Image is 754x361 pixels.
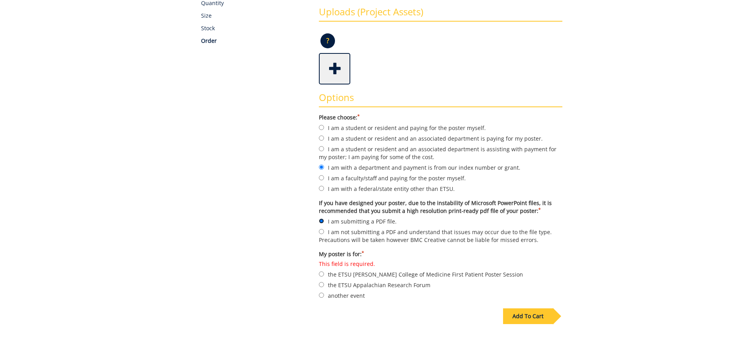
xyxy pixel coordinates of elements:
[319,125,324,130] input: I am a student or resident and paying for the poster myself.
[319,146,324,151] input: I am a student or resident and an associated department is assisting with payment for my poster; ...
[319,199,562,215] label: If you have designed your poster, due to the instability of Microsoft PowerPoint files, it is rec...
[319,217,562,225] label: I am submitting a PDF file.
[319,280,562,289] label: the ETSU Appalachian Research Forum
[201,12,307,20] p: Size
[319,114,562,121] label: Please choose:
[319,291,562,300] label: another event
[319,218,324,224] input: I am submitting a PDF file.
[201,24,307,32] p: Stock
[319,92,562,107] h3: Options
[319,165,324,170] input: I am with a department and payment is from our index number or grant.
[319,123,562,132] label: I am a student or resident and paying for the poster myself.
[319,250,562,258] label: My poster is for:
[319,293,324,298] input: another event
[319,174,562,182] label: I am a faculty/staff and paying for the poster myself.
[201,37,307,45] p: Order
[319,7,562,22] h3: Uploads (Project Assets)
[319,175,324,180] input: I am a faculty/staff and paying for the poster myself.
[319,227,562,244] label: I am not submitting a PDF and understand that issues may occur due to the file type. Precautions ...
[319,134,562,143] label: I am a student or resident and an associated department is paying for my poster.
[319,145,562,161] label: I am a student or resident and an associated department is assisting with payment for my poster; ...
[319,271,324,277] input: This field is required.the ETSU [PERSON_NAME] College of Medicine First Patient Poster Session
[319,260,562,279] label: the ETSU [PERSON_NAME] College of Medicine First Patient Poster Session
[319,282,324,287] input: the ETSU Appalachian Research Forum
[319,163,562,172] label: I am with a department and payment is from our index number or grant.
[319,229,324,234] input: I am not submitting a PDF and understand that issues may occur due to the file type. Precautions ...
[320,33,335,48] p: ?
[319,260,562,268] label: This field is required.
[319,184,562,193] label: I am with a federal/state entity other than ETSU.
[319,136,324,141] input: I am a student or resident and an associated department is paying for my poster.
[503,308,553,324] div: Add To Cart
[319,186,324,191] input: I am with a federal/state entity other than ETSU.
